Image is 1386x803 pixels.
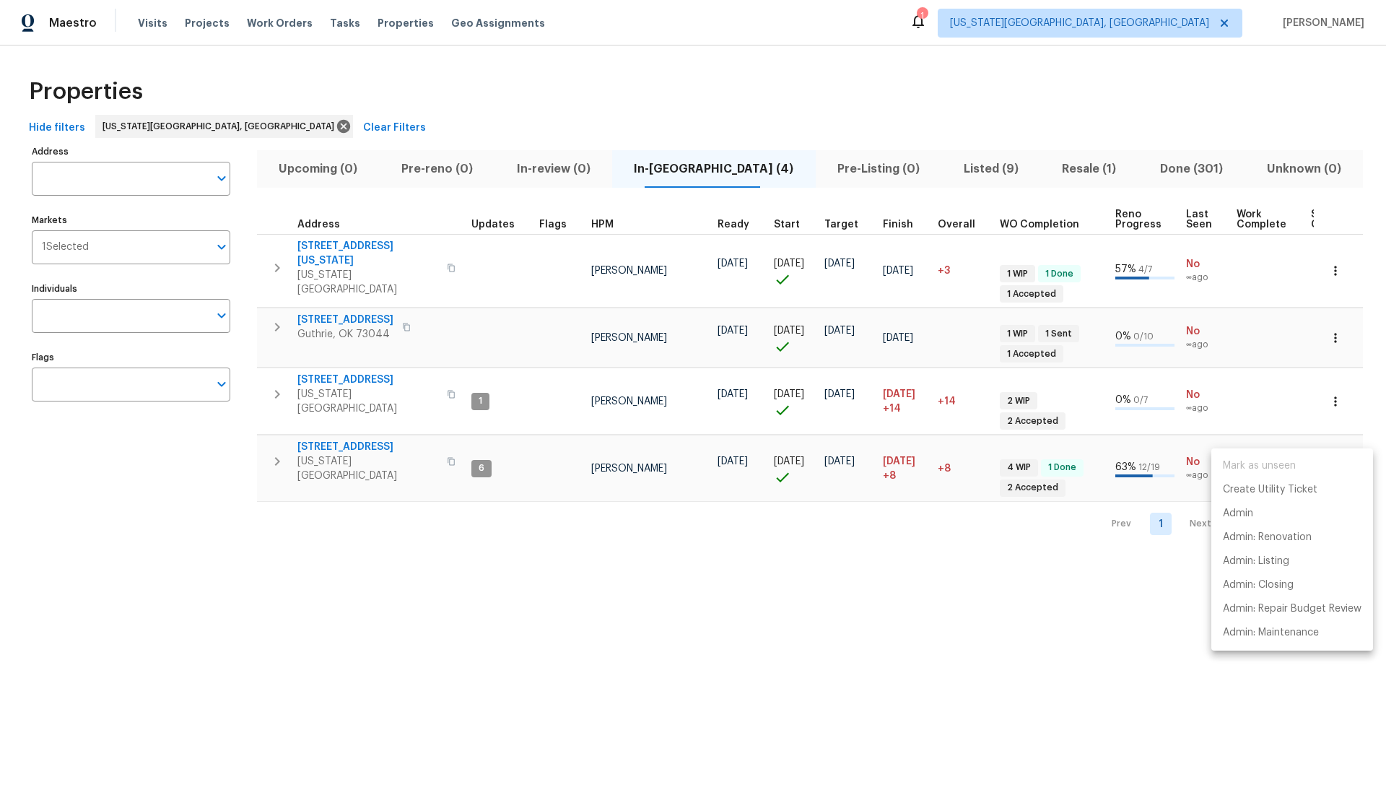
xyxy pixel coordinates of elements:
p: Create Utility Ticket [1223,482,1317,498]
p: Admin [1223,506,1253,521]
p: Admin: Closing [1223,578,1294,593]
p: Admin: Repair Budget Review [1223,602,1361,617]
p: Admin: Renovation [1223,530,1312,545]
p: Admin: Listing [1223,554,1289,569]
p: Admin: Maintenance [1223,625,1319,641]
